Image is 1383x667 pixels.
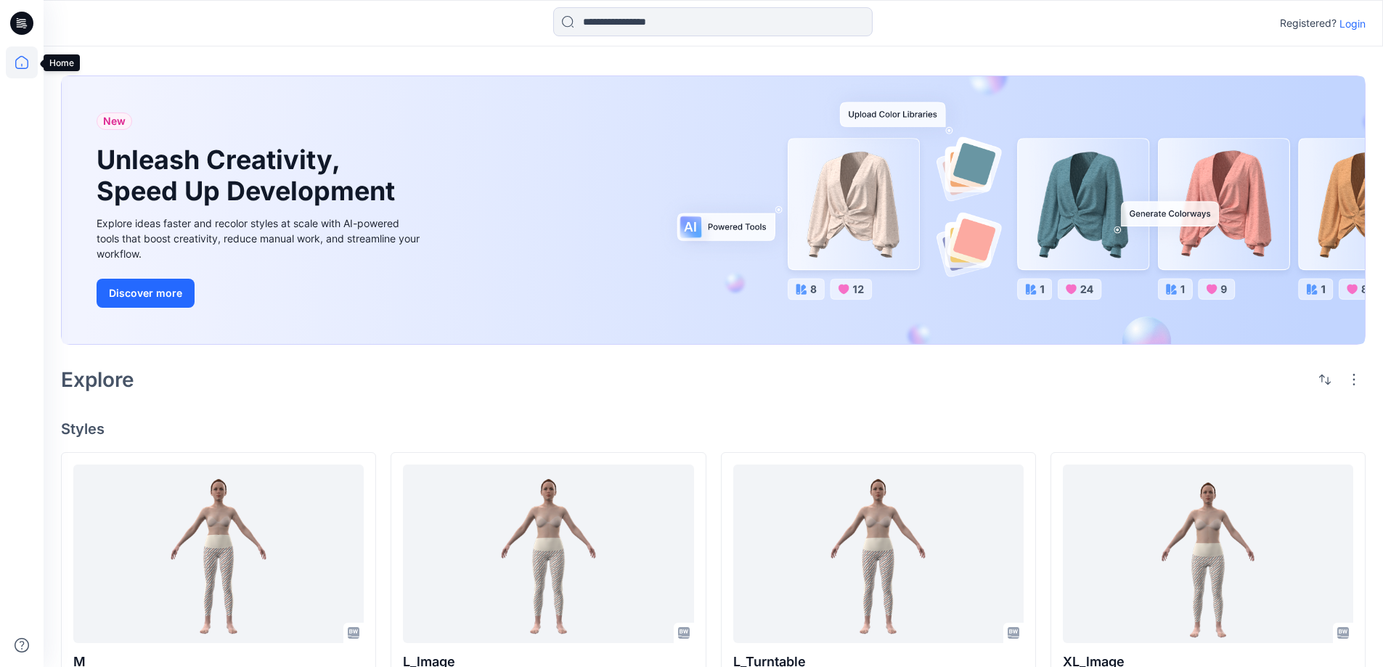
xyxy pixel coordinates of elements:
[61,420,1366,438] h4: Styles
[97,279,423,308] a: Discover more
[97,144,401,207] h1: Unleash Creativity, Speed Up Development
[1339,16,1366,31] p: Login
[73,465,364,644] a: M
[103,112,126,130] span: New
[733,465,1024,644] a: L_Turntable
[403,465,693,644] a: L_lmage
[61,368,134,391] h2: Explore
[97,279,195,308] button: Discover more
[97,216,423,261] div: Explore ideas faster and recolor styles at scale with AI-powered tools that boost creativity, red...
[1063,465,1353,644] a: XL_lmage
[1280,15,1337,32] p: Registered?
